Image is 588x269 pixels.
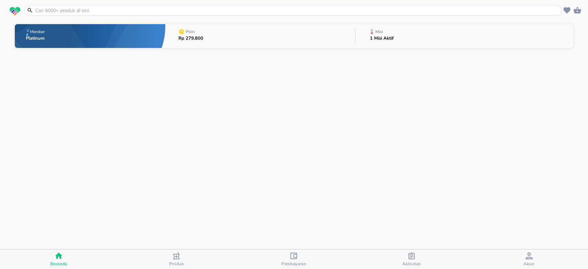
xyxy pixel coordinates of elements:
span: Akun [524,261,535,267]
button: Aktivitas [353,250,470,269]
span: Pembayaran [281,261,307,267]
p: Poin [186,30,195,34]
p: 1 Misi Aktif [370,36,394,41]
p: Platinum [26,36,46,41]
button: MemberPlatinum [15,22,166,50]
button: Produk [117,250,235,269]
img: logo_swiperx_s.bd005f3b.svg [10,7,20,16]
p: Member [30,30,45,34]
input: Cari 4000+ produk di sini [34,7,560,14]
span: Aktivitas [402,261,421,267]
p: Misi [375,30,383,34]
button: Misi1 Misi Aktif [355,22,573,50]
span: Beranda [50,261,67,267]
span: Produk [169,261,184,267]
button: Pembayaran [235,250,353,269]
button: Akun [471,250,588,269]
button: PoinRp 279.800 [165,22,355,50]
p: Rp 279.800 [178,36,203,41]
